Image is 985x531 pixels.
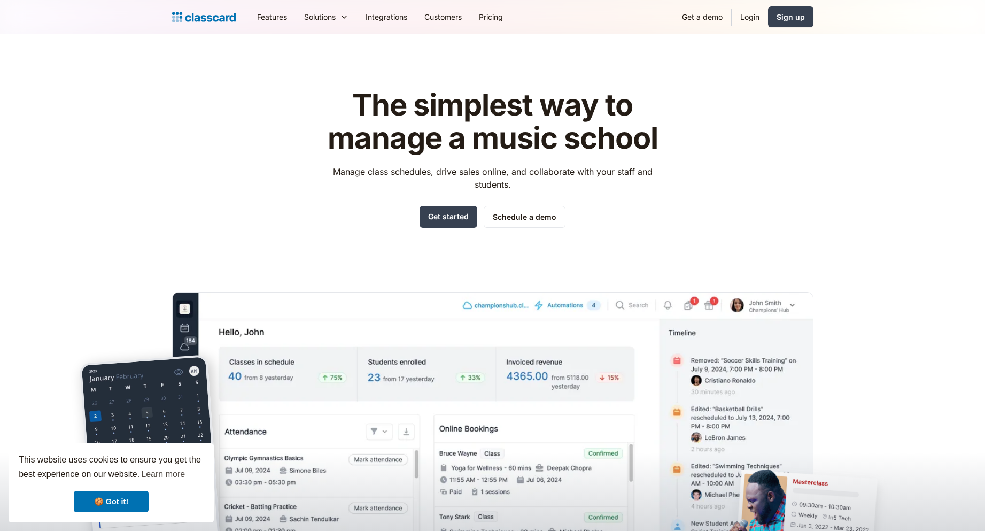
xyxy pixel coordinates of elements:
p: Manage class schedules, drive sales online, and collaborate with your staff and students. [323,165,662,191]
a: Sign up [768,6,813,27]
a: Login [732,5,768,29]
a: Features [249,5,296,29]
a: Customers [416,5,470,29]
div: Solutions [304,11,336,22]
h1: The simplest way to manage a music school [323,89,662,155]
a: home [172,10,236,25]
span: This website uses cookies to ensure you get the best experience on our website. [19,453,204,482]
a: Get a demo [673,5,731,29]
a: Pricing [470,5,511,29]
a: Integrations [357,5,416,29]
a: learn more about cookies [139,466,187,482]
a: dismiss cookie message [74,491,149,512]
a: Schedule a demo [484,206,565,228]
div: cookieconsent [9,443,214,522]
div: Solutions [296,5,357,29]
a: Get started [420,206,477,228]
div: Sign up [777,11,805,22]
